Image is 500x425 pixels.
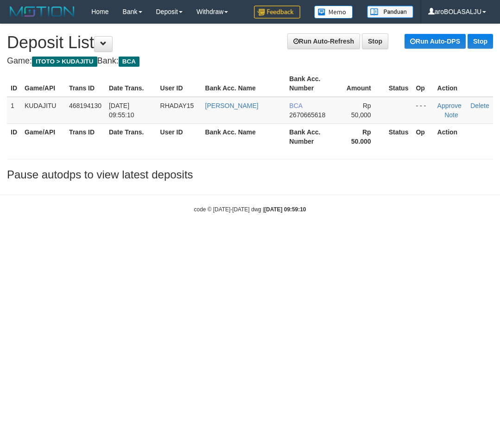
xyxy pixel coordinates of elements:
[285,123,340,150] th: Bank Acc. Number
[314,6,353,19] img: Button%20Memo.svg
[21,70,65,97] th: Game/API
[434,123,493,150] th: Action
[470,102,489,109] a: Delete
[205,102,259,109] a: [PERSON_NAME]
[7,97,21,124] td: 1
[21,123,65,150] th: Game/API
[7,169,493,181] h3: Pause autodps to view latest deposits
[285,70,340,97] th: Bank Acc. Number
[21,97,65,124] td: KUDAJITU
[202,123,286,150] th: Bank Acc. Name
[434,70,493,97] th: Action
[412,123,433,150] th: Op
[287,33,360,49] a: Run Auto-Refresh
[65,123,105,150] th: Trans ID
[385,123,412,150] th: Status
[340,70,385,97] th: Amount
[160,102,194,109] span: RHADAY15
[7,33,493,52] h1: Deposit List
[367,6,413,18] img: panduan.png
[105,123,157,150] th: Date Trans.
[194,206,306,213] small: code © [DATE]-[DATE] dwg |
[437,102,462,109] a: Approve
[289,111,325,119] span: 2670665618
[157,70,202,97] th: User ID
[7,70,21,97] th: ID
[7,5,77,19] img: MOTION_logo.png
[254,6,300,19] img: Feedback.jpg
[468,34,493,49] a: Stop
[157,123,202,150] th: User ID
[119,57,139,67] span: BCA
[109,102,134,119] span: [DATE] 09:55:10
[340,123,385,150] th: Rp 50.000
[412,70,433,97] th: Op
[264,206,306,213] strong: [DATE] 09:59:10
[362,33,388,49] a: Stop
[412,97,433,124] td: - - -
[385,70,412,97] th: Status
[351,102,371,119] span: Rp 50,000
[65,70,105,97] th: Trans ID
[7,57,493,66] h4: Game: Bank:
[69,102,101,109] span: 468194130
[289,102,302,109] span: BCA
[405,34,466,49] a: Run Auto-DPS
[202,70,286,97] th: Bank Acc. Name
[32,57,97,67] span: ITOTO > KUDAJITU
[105,70,157,97] th: Date Trans.
[7,123,21,150] th: ID
[444,111,458,119] a: Note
